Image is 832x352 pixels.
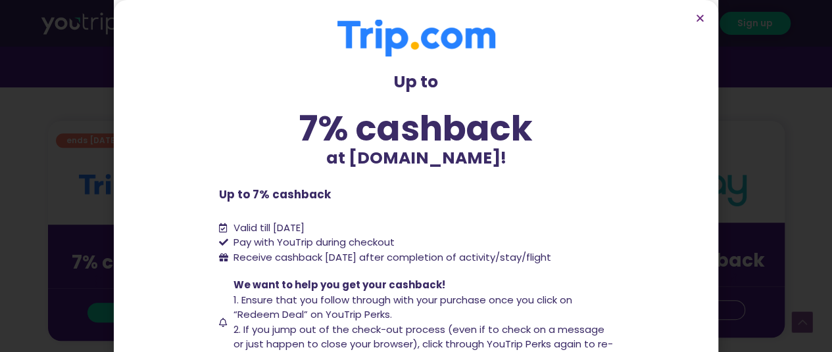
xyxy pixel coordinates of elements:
[695,13,705,23] a: Close
[233,293,572,322] span: 1. Ensure that you follow through with your purchase once you click on “Redeem Deal” on YouTrip P...
[219,146,614,171] p: at [DOMAIN_NAME]!
[233,221,305,234] span: Valid till [DATE]
[233,278,445,292] span: We want to help you get your cashback!
[219,187,331,202] b: Up to 7% cashback
[230,235,395,250] span: Pay with YouTrip during checkout
[219,111,614,146] div: 7% cashback
[219,70,614,95] p: Up to
[233,250,551,264] span: Receive cashback [DATE] after completion of activity/stay/flight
